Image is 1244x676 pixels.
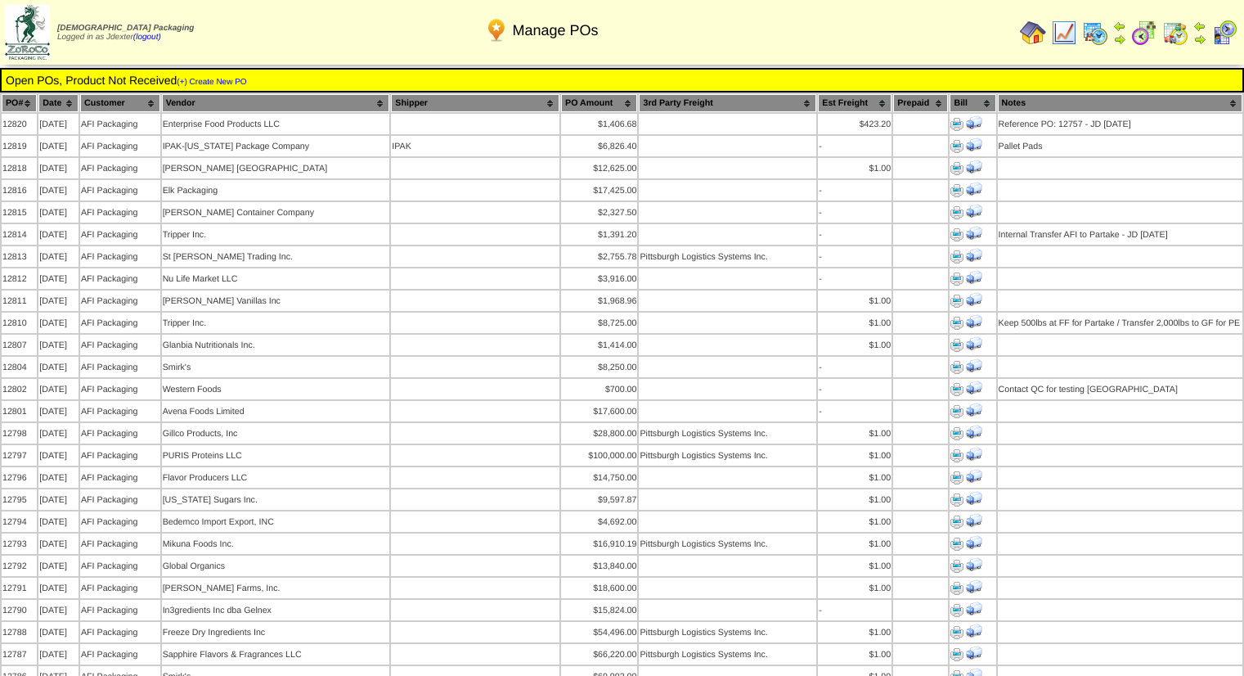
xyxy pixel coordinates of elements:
td: 12794 [2,512,37,532]
img: Print Receiving Document [966,115,982,131]
img: Print [950,317,963,330]
td: 12802 [2,379,37,399]
td: [DATE] [38,489,79,510]
td: Keep 500lbs at FF for Partake / Transfer 2,000lbs to GF for PE [998,313,1242,333]
td: [DATE] [38,556,79,576]
td: AFI Packaging [80,335,160,355]
td: [DATE] [38,114,79,134]
td: AFI Packaging [80,600,160,620]
div: $423.20 [819,119,891,129]
div: $1.00 [819,650,891,660]
td: [DATE] [38,136,79,156]
td: 12791 [2,578,37,598]
img: Print [950,361,963,374]
img: Print Receiving Document [966,645,982,661]
img: Print Receiving Document [966,424,982,440]
img: arrowleft.gif [1193,20,1206,33]
td: Tripper Inc. [162,224,390,245]
td: [DATE] [38,202,79,223]
td: IPAK-[US_STATE] Package Company [162,136,390,156]
img: Print [950,449,963,462]
img: Print Receiving Document [966,203,982,219]
td: 12795 [2,489,37,510]
td: Reference PO: 12757 - JD [DATE] [998,114,1242,134]
td: [DATE] [38,224,79,245]
img: Print [950,626,963,639]
td: AFI Packaging [80,489,160,510]
th: Notes [998,94,1242,112]
td: 12787 [2,644,37,665]
div: $1.00 [819,318,891,328]
img: Print [950,273,963,286]
td: - [818,180,891,201]
div: $1.00 [819,628,891,638]
div: $12,625.00 [562,164,636,174]
td: AFI Packaging [80,644,160,665]
img: Print [950,383,963,396]
td: AFI Packaging [80,467,160,488]
td: AFI Packaging [80,268,160,289]
td: AFI Packaging [80,357,160,377]
td: Pittsburgh Logistics Systems Inc. [639,534,816,554]
img: Print Receiving Document [966,468,982,484]
td: - [818,401,891,421]
td: [DATE] [38,357,79,377]
td: 12818 [2,158,37,178]
td: [DATE] [38,445,79,466]
th: 3rd Party Freight [639,94,816,112]
td: [DATE] [38,423,79,444]
span: [DEMOGRAPHIC_DATA] Packaging [57,24,194,33]
td: - [818,357,891,377]
td: AFI Packaging [80,534,160,554]
img: Print Receiving Document [966,247,982,264]
div: $1.00 [819,473,891,483]
td: [PERSON_NAME] [GEOGRAPHIC_DATA] [162,158,390,178]
td: - [818,202,891,223]
div: $1.00 [819,429,891,439]
td: AFI Packaging [80,246,160,267]
img: arrowright.gif [1193,33,1206,46]
img: Print Receiving Document [966,291,982,308]
td: Tripper Inc. [162,313,390,333]
td: Pittsburgh Logistics Systems Inc. [639,445,816,466]
td: Pallet Pads [998,136,1242,156]
th: PO Amount [561,94,637,112]
td: 12819 [2,136,37,156]
img: Print [950,206,963,219]
td: 12814 [2,224,37,245]
td: Pittsburgh Logistics Systems Inc. [639,246,816,267]
img: Print [950,471,963,484]
td: [DATE] [38,268,79,289]
td: [DATE] [38,600,79,620]
td: AFI Packaging [80,556,160,576]
div: $16,910.19 [562,539,636,549]
img: Print [950,339,963,352]
img: Print [950,493,963,507]
td: Gillco Products, Inc [162,423,390,444]
img: Print Receiving Document [966,512,982,529]
th: Prepaid [893,94,948,112]
td: 12797 [2,445,37,466]
td: - [818,224,891,245]
img: Print Receiving Document [966,446,982,462]
td: 12815 [2,202,37,223]
div: $1.00 [819,517,891,527]
img: Print [950,538,963,551]
img: Print [950,582,963,595]
img: Print [950,118,963,131]
div: $700.00 [562,385,636,394]
a: (+) Create New PO [177,78,246,87]
td: Glanbia Nutritionals Inc. [162,335,390,355]
td: Western Foods [162,379,390,399]
td: Open POs, Product Not Received [5,73,1239,88]
img: Print Receiving Document [966,225,982,241]
img: Print [950,648,963,661]
td: [PERSON_NAME] Vanillas Inc [162,291,390,311]
td: [DATE] [38,313,79,333]
img: line_graph.gif [1051,20,1077,46]
td: AFI Packaging [80,578,160,598]
div: $8,725.00 [562,318,636,328]
img: Print Receiving Document [966,623,982,639]
td: 12810 [2,313,37,333]
img: Print Receiving Document [966,534,982,551]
